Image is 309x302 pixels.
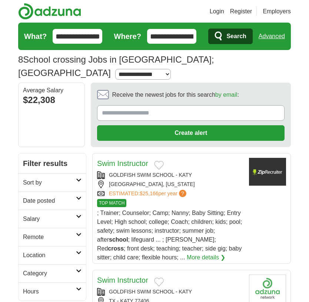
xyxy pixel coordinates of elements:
[24,31,47,42] label: What?
[19,173,86,192] a: Sort by
[97,210,242,260] span: ; Trainer; Counselor; Camp; Nanny; Baby Sitting; Entry Level; High school; college; Coach; childr...
[210,7,224,16] a: Login
[19,192,86,210] a: Date posted
[19,228,86,246] a: Remote
[23,178,76,187] h2: Sort by
[97,288,243,296] div: GOLDFISH SWIM SCHOOL - KATY
[97,180,243,188] div: [GEOGRAPHIC_DATA], [US_STATE]
[154,161,164,170] button: Add to favorite jobs
[18,53,23,66] span: 8
[23,196,76,205] h2: Date posted
[23,93,80,107] div: $22,308
[23,87,80,93] div: Average Salary
[97,276,148,284] a: Swim Instructor
[114,31,141,42] label: Where?
[108,245,124,252] strong: cross
[263,7,291,16] a: Employers
[157,7,302,109] iframe: Sign in with Google Dialog
[19,210,86,228] a: Salary
[109,190,188,198] a: ESTIMATED:$25,166per year?
[23,287,76,296] h2: Hours
[154,278,164,286] button: Add to favorite jobs
[19,246,86,264] a: Location
[18,54,214,78] h1: School crossing Jobs in [GEOGRAPHIC_DATA]; [GEOGRAPHIC_DATA]
[19,153,86,173] h2: Filter results
[18,3,81,20] img: Adzuna logo
[97,199,126,207] span: TOP MATCH
[230,7,252,16] a: Register
[97,159,148,167] a: Swim Instructor
[23,251,76,260] h2: Location
[179,190,186,197] span: ?
[187,253,226,262] a: More details ❯
[97,171,243,179] div: GOLDFISH SWIM SCHOOL - KATY
[19,264,86,282] a: Category
[249,158,286,186] img: Company logo
[23,233,76,242] h2: Remote
[112,90,239,99] span: Receive the newest jobs for this search :
[140,190,159,196] span: $25,166
[23,269,76,278] h2: Category
[109,236,128,243] strong: school
[97,125,285,141] button: Create alert
[19,282,86,301] a: Hours
[23,215,76,223] h2: Salary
